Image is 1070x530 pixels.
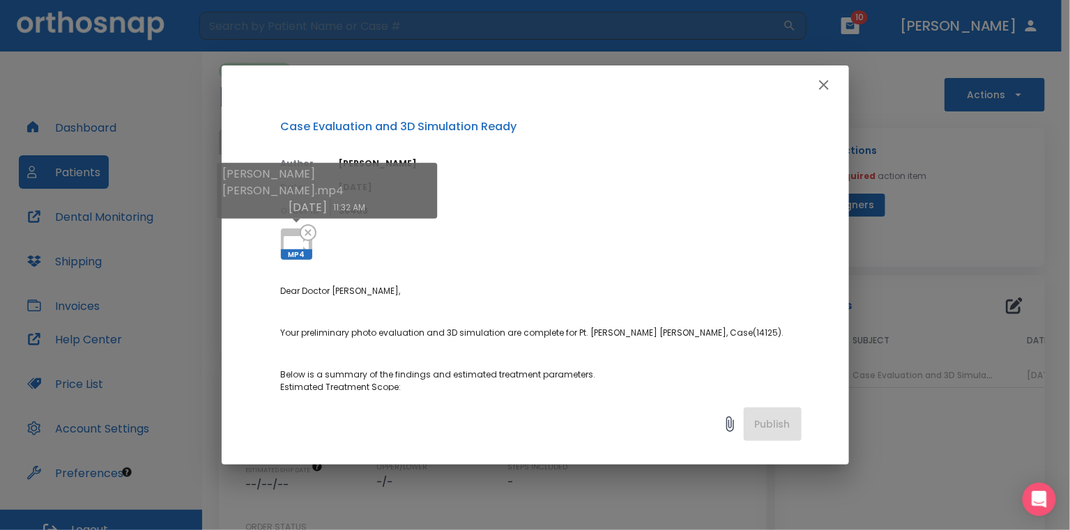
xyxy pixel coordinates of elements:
p: [DATE] [289,199,327,216]
p: Case Evaluation and 3D Simulation Ready [281,118,802,135]
p: Author [281,157,323,170]
p: [DATE] [339,181,802,194]
span: MP4 [281,249,312,260]
p: [PERSON_NAME] [PERSON_NAME].mp4 [222,166,431,199]
p: 11:32 AM [333,201,365,214]
p: Below is a summary of the findings and estimated treatment parameters. Estimated Treatment Scope:... [281,368,802,419]
p: [PERSON_NAME] [339,157,802,170]
p: Dear Doctor [PERSON_NAME], [281,285,802,297]
p: Your preliminary photo evaluation and 3D simulation are complete for Pt. [PERSON_NAME] [PERSON_NA... [281,327,802,339]
div: Open Intercom Messenger [1023,483,1056,516]
p: 36403 [339,205,802,217]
